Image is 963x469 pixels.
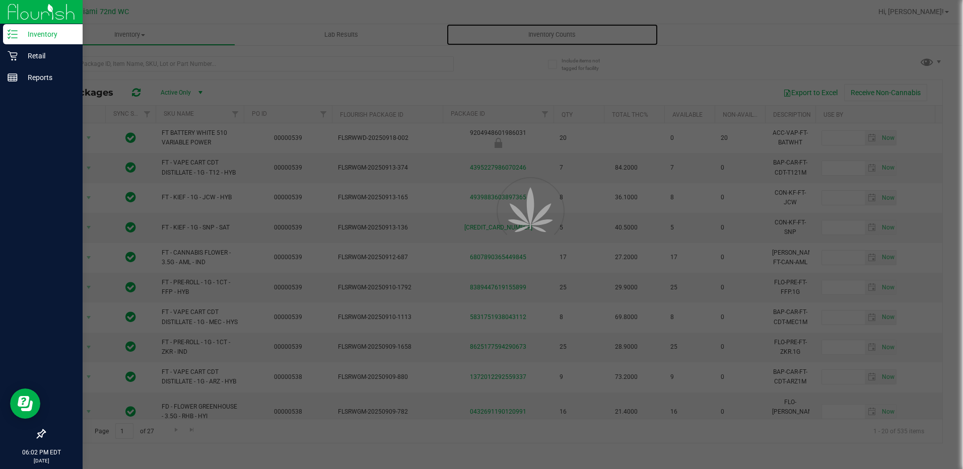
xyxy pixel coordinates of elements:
iframe: Resource center [10,388,40,419]
p: Retail [18,50,78,62]
inline-svg: Inventory [8,29,18,39]
p: Reports [18,71,78,84]
p: 06:02 PM EDT [5,448,78,457]
p: Inventory [18,28,78,40]
inline-svg: Retail [8,51,18,61]
p: [DATE] [5,457,78,464]
inline-svg: Reports [8,72,18,83]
